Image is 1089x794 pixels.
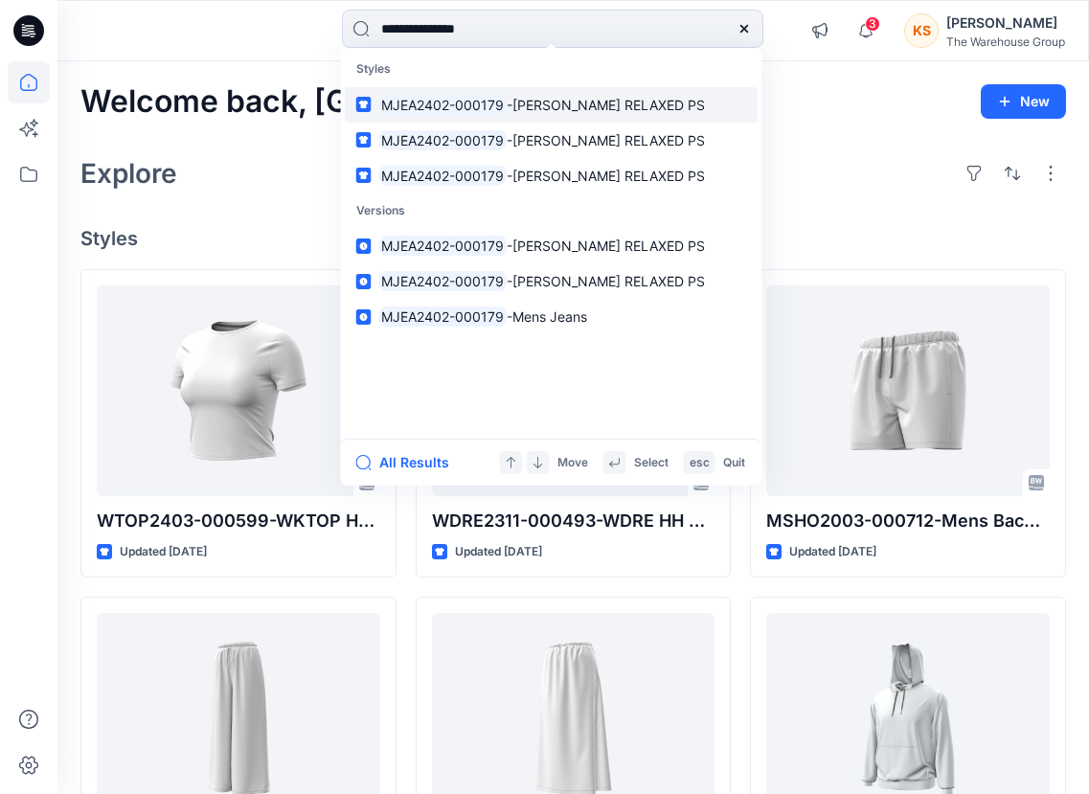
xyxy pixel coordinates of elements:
[379,129,508,151] mark: MJEA2402-000179
[97,508,380,534] p: WTOP2403-000599-WKTOP HH SS CONTOUR CREW NECK TEE
[766,508,1050,534] p: MSHO2003-000712-Mens Back Country Bottoms
[507,273,705,289] span: -[PERSON_NAME] RELAXED PS
[723,453,745,473] p: Quit
[379,270,508,292] mark: MJEA2402-000179
[345,158,759,193] a: MJEA2402-000179-[PERSON_NAME] RELAXED PS
[507,97,705,113] span: -[PERSON_NAME] RELAXED PS
[634,453,669,473] p: Select
[345,123,759,158] a: MJEA2402-000179-[PERSON_NAME] RELAXED PS
[904,13,939,48] div: KS
[345,263,759,299] a: MJEA2402-000179-[PERSON_NAME] RELAXED PS
[97,285,380,496] a: WTOP2403-000599-WKTOP HH SS CONTOUR CREW NECK TEE
[80,84,636,120] h2: Welcome back, [GEOGRAPHIC_DATA]
[345,87,759,123] a: MJEA2402-000179-[PERSON_NAME] RELAXED PS
[379,94,508,116] mark: MJEA2402-000179
[356,451,462,474] button: All Results
[690,453,710,473] p: esc
[455,542,542,562] p: Updated [DATE]
[379,306,508,328] mark: MJEA2402-000179
[345,52,759,87] p: Styles
[507,238,705,254] span: -[PERSON_NAME] RELAXED PS
[80,227,1066,250] h4: Styles
[766,285,1050,496] a: MSHO2003-000712-Mens Back Country Bottoms
[946,34,1065,49] div: The Warehouse Group
[507,132,705,148] span: -[PERSON_NAME] RELAXED PS
[507,308,587,325] span: -Mens Jeans
[507,168,705,184] span: -[PERSON_NAME] RELAXED PS
[80,158,177,189] h2: Explore
[432,508,715,534] p: WDRE2311-000493-WDRE HH SS KNIT TIER MINI
[379,235,508,257] mark: MJEA2402-000179
[789,542,876,562] p: Updated [DATE]
[120,542,207,562] p: Updated [DATE]
[345,299,759,334] a: MJEA2402-000179-Mens Jeans
[865,16,880,32] span: 3
[345,193,759,229] p: Versions
[981,84,1066,119] button: New
[379,165,508,187] mark: MJEA2402-000179
[345,228,759,263] a: MJEA2402-000179-[PERSON_NAME] RELAXED PS
[946,11,1065,34] div: [PERSON_NAME]
[557,453,588,473] p: Move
